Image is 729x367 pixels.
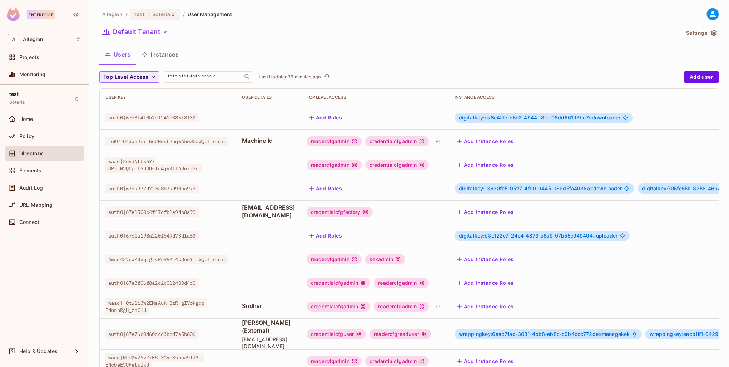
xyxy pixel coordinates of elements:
span: URL Mapping [19,202,53,208]
li: / [125,11,127,18]
div: kekadmin [365,254,405,264]
button: Top Level Access [99,71,159,83]
span: Policy [19,133,34,139]
span: test [9,91,19,97]
span: Awsd42VcwZ8SqjgjvPn9VKz4C3e6YlIG@clients [105,255,228,264]
span: Sridhar [242,302,295,310]
div: User Key [105,94,230,100]
span: Soteria [152,11,170,18]
div: credentialcfgadmin [365,136,429,146]
span: refresh [324,73,330,80]
span: the active workspace [102,11,123,18]
span: Machine Id [242,137,295,145]
span: auth0|67e3f06f8a2d2c012400d4d0 [105,278,199,288]
span: Home [19,116,33,122]
span: Soteria [9,99,25,105]
button: Add Instance Roles [455,301,517,312]
button: Add Roles [307,230,345,241]
span: User Management [188,11,232,18]
button: Add Instance Roles [455,356,517,367]
span: auth0|67d9977d720c8b79d90ba973 [105,184,199,193]
span: wrappingkey:6aad7fad-3081-4bb8-ab8c-c9b4ccc772de [459,331,602,337]
li: / [183,11,185,18]
span: A [8,34,19,44]
div: + 1 [432,136,443,147]
div: Top Level Access [307,94,443,100]
button: Add Instance Roles [455,206,517,218]
div: readercfgreaduser [370,329,431,339]
div: credentialcfgadmin [307,278,371,288]
span: waad|2ov3NtbK6Y-uOP3cNVQCpODGUDUstc4jyKThA86r3Sc [105,157,202,173]
div: readercfgadmin [374,302,429,312]
div: User Details [242,94,295,100]
span: # [599,331,602,337]
span: test [134,11,145,18]
span: auth0|67e1500c4f47dfb1a9db8a99 [105,207,199,217]
button: Add Roles [307,183,345,194]
img: SReyMgAAAABJRU5ErkJggg== [7,8,20,21]
button: Add Instance Roles [455,159,517,171]
div: credentialcfgfactory [307,207,373,217]
span: downloader [459,115,621,121]
span: [PERSON_NAME] (External) [242,319,295,334]
div: readercfgadmin [307,254,362,264]
button: Add Instance Roles [455,254,517,265]
button: Settings [683,27,719,39]
button: refresh [322,73,331,81]
span: Workspace: Allegion [23,36,43,42]
span: Elements [19,168,41,173]
div: credentialcfgadmin [365,160,429,170]
span: uploader [459,233,618,239]
span: auth0|67e1a198a220f549d73d1a63 [105,231,199,240]
span: auth0|67d3f4f0b7df241d385f8f32 [105,113,199,122]
span: digitalkey:ea8e4f7e-d5c2-4944-f8fe-08dd66193bc7 [459,114,592,121]
div: readercfgadmin [307,356,362,366]
span: [EMAIL_ADDRESS][DOMAIN_NAME] [242,336,295,349]
button: Add Roles [307,112,345,123]
div: readercfgadmin [307,160,362,170]
div: credentialcfgadmin [307,302,371,312]
span: auth0|67e76c0d60dcd3bcd7a5b806 [105,329,199,339]
span: digitalkey:b8e122e7-24e4-4873-a5a9-07b55e949494 [459,233,596,239]
span: digitalkey:13630fc5-9527-4f99-9445-08dd5fa4936a [459,185,593,191]
button: Default Tenant [99,26,171,38]
span: # [590,185,593,191]
span: Connect [19,219,39,225]
div: readercfgadmin [374,278,429,288]
button: Add Instance Roles [455,136,517,147]
span: waad|_Qtw1i3W2EMsAuk_BzR-gIVokgqp-PdnnnRgH_zbO1U [105,298,207,315]
button: Users [99,45,136,63]
div: Enterprise [27,10,55,19]
button: Add Instance Roles [455,277,517,289]
button: Add user [684,71,719,83]
span: Audit Log [19,185,43,191]
span: Directory [19,151,43,156]
span: FeKUtH4Jw5JnrjW6UN6sL2oqwA5wWbOW@clients [105,137,228,146]
span: managekek [459,331,630,337]
div: readercfgadmin [307,136,362,146]
div: credentialcfgadmin [365,356,429,366]
span: Top Level Access [103,73,148,82]
div: + 1 [432,301,443,312]
span: # [593,233,596,239]
span: Click to refresh data [321,73,331,81]
div: credentialcfguser [307,329,366,339]
span: # [589,114,592,121]
span: Help & Updates [19,348,58,354]
button: Instances [136,45,184,63]
span: Projects [19,54,39,60]
span: : [147,11,150,17]
p: Last Updated 36 minutes ago [259,74,321,80]
span: downloader [459,186,622,191]
span: [EMAIL_ADDRESS][DOMAIN_NAME] [242,204,295,219]
span: Monitoring [19,72,46,77]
